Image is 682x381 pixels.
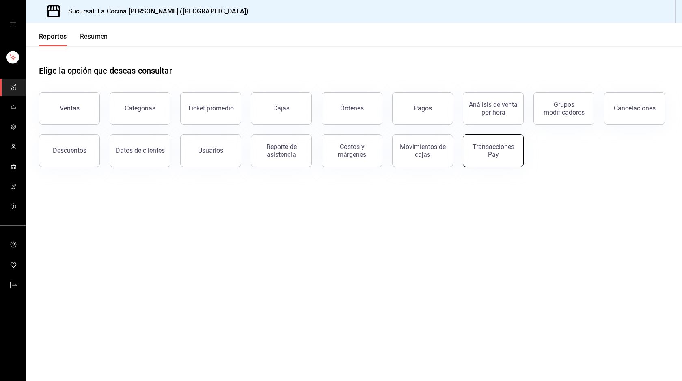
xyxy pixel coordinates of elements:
[327,143,377,158] div: Costos y márgenes
[463,134,524,167] button: Transacciones Pay
[273,104,289,112] div: Cajas
[614,104,656,112] div: Cancelaciones
[125,104,155,112] div: Categorías
[414,104,432,112] div: Pagos
[39,92,100,125] button: Ventas
[322,92,382,125] button: Órdenes
[116,147,165,154] div: Datos de clientes
[62,6,248,16] h3: Sucursal: La Cocina [PERSON_NAME] ([GEOGRAPHIC_DATA])
[533,92,594,125] button: Grupos modificadores
[322,134,382,167] button: Costos y márgenes
[468,143,518,158] div: Transacciones Pay
[256,143,306,158] div: Reporte de asistencia
[80,32,108,46] button: Resumen
[180,92,241,125] button: Ticket promedio
[39,65,172,77] h1: Elige la opción que deseas consultar
[392,92,453,125] button: Pagos
[397,143,448,158] div: Movimientos de cajas
[180,134,241,167] button: Usuarios
[340,104,364,112] div: Órdenes
[39,32,108,46] div: navigation tabs
[251,92,312,125] button: Cajas
[110,92,170,125] button: Categorías
[392,134,453,167] button: Movimientos de cajas
[53,147,86,154] div: Descuentos
[198,147,223,154] div: Usuarios
[110,134,170,167] button: Datos de clientes
[60,104,80,112] div: Ventas
[468,101,518,116] div: Análisis de venta por hora
[539,101,589,116] div: Grupos modificadores
[463,92,524,125] button: Análisis de venta por hora
[39,134,100,167] button: Descuentos
[604,92,665,125] button: Cancelaciones
[10,21,16,28] button: open drawer
[39,32,67,46] button: Reportes
[251,134,312,167] button: Reporte de asistencia
[188,104,234,112] div: Ticket promedio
